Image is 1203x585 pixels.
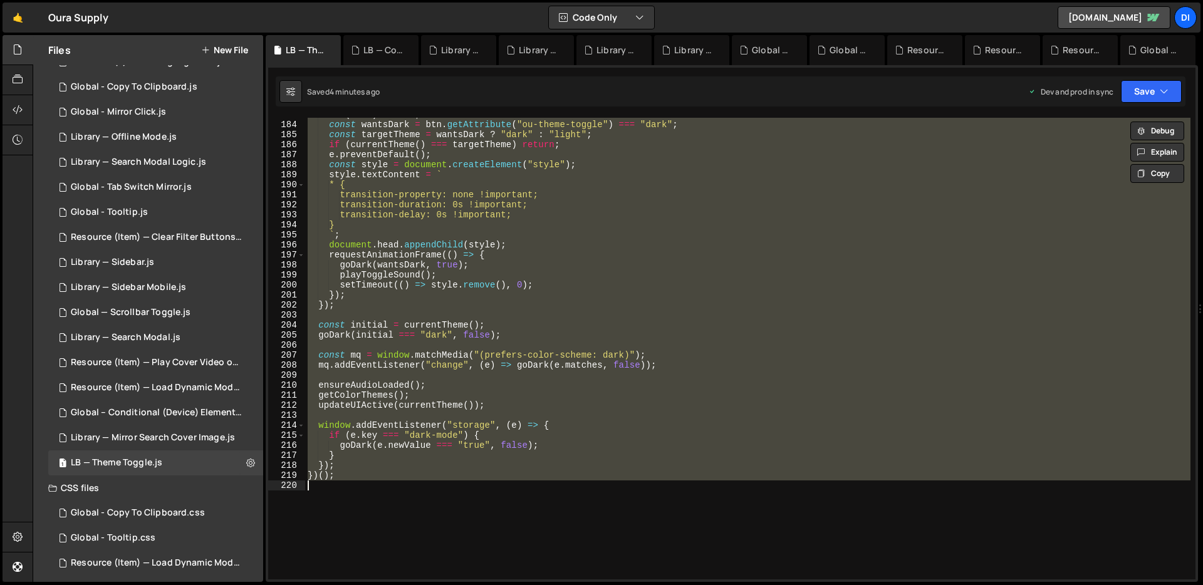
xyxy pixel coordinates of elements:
[71,382,244,393] div: Resource (Item) — Load Dynamic Modal (AJAX).js
[268,400,305,410] div: 212
[71,282,186,293] div: Library — Sidebar Mobile.js
[48,200,263,225] div: 14937/44562.js
[48,150,263,175] div: 14937/44851.js
[48,525,263,551] div: 14937/44563.css
[48,350,268,375] div: 14937/38901.js
[1058,6,1170,29] a: [DOMAIN_NAME]
[268,410,305,420] div: 213
[268,240,305,250] div: 196
[268,350,305,360] div: 207
[268,470,305,480] div: 219
[268,450,305,460] div: 217
[907,44,947,56] div: Resource (Item) — Trigger [PERSON_NAME] on Save.js
[1028,86,1113,97] div: Dev and prod in sync
[48,375,268,400] div: 14937/38910.js
[268,390,305,400] div: 211
[48,175,263,200] div: 14937/44975.js
[268,160,305,170] div: 188
[1121,80,1182,103] button: Save
[48,500,263,525] div: 14937/46181.css
[268,130,305,140] div: 185
[286,44,326,56] div: LB — Theme Toggle.js
[3,3,33,33] a: 🤙
[48,225,268,250] div: 14937/43376.js
[48,125,263,150] div: 14937/44586.js
[48,10,108,25] div: Oura Supply
[71,257,154,268] div: Library — Sidebar.js
[71,332,180,343] div: Library — Search Modal.js
[268,430,305,440] div: 215
[268,330,305,340] div: 205
[48,43,71,57] h2: Files
[268,150,305,160] div: 187
[268,220,305,230] div: 194
[268,210,305,220] div: 193
[71,457,162,469] div: LB — Theme Toggle.js
[307,86,380,97] div: Saved
[674,44,714,56] div: Library — Sidebar.js
[71,132,177,143] div: Library — Offline Mode.js
[830,44,870,56] div: Global - Tab Switch Mirror.js
[71,157,206,168] div: Library — Search Modal Logic.js
[71,307,190,318] div: Global — Scrollbar Toggle.js
[268,180,305,190] div: 190
[71,357,244,368] div: Resource (Item) — Play Cover Video on Hover.js
[268,280,305,290] div: 200
[363,44,404,56] div: LB — Code Highlight.js
[268,360,305,370] div: 208
[48,75,263,100] div: 14937/44582.js
[201,45,248,55] button: New File
[268,170,305,180] div: 189
[48,275,263,300] div: 14937/44593.js
[268,460,305,470] div: 218
[1130,164,1184,183] button: Copy
[48,250,263,275] div: 14937/45352.js
[71,207,148,218] div: Global - Tooltip.js
[48,300,263,325] div: 14937/39947.js
[268,310,305,320] div: 203
[268,270,305,280] div: 199
[71,532,155,544] div: Global - Tooltip.css
[71,106,166,118] div: Global - Mirror Click.js
[1140,44,1180,56] div: Global - Fetch & Inject Elements.js
[268,200,305,210] div: 192
[1174,6,1197,29] a: Di
[268,260,305,270] div: 198
[71,232,244,243] div: Resource (Item) — Clear Filter Buttons.js
[985,44,1025,56] div: Resource (Item) — Remove Hidden Tags on Load.js
[268,120,305,130] div: 184
[71,182,192,193] div: Global - Tab Switch Mirror.js
[268,340,305,350] div: 206
[71,81,197,93] div: Global - Copy To Clipboard.js
[596,44,637,56] div: Library — Search Modal Logic.js
[71,432,235,443] div: Library — Mirror Search Cover Image.js
[268,440,305,450] div: 216
[48,100,263,125] div: 14937/44471.js
[441,44,481,56] div: Library — Mirror Search Cover Image.js
[330,86,380,97] div: 4 minutes ago
[71,407,244,418] div: Global – Conditional (Device) Element Visibility.js
[33,475,263,500] div: CSS files
[268,370,305,380] div: 209
[268,190,305,200] div: 191
[268,320,305,330] div: 204
[268,480,305,490] div: 220
[268,230,305,240] div: 195
[549,6,654,29] button: Code Only
[519,44,559,56] div: Library — Search Modal.js
[1130,122,1184,140] button: Debug
[48,551,268,576] div: 14937/38909.css
[752,44,792,56] div: Global - Tooltip.js
[48,400,268,425] div: 14937/38915.js
[1063,44,1103,56] div: Resource (Item) — Load Dynamic Modal (AJAX).js
[71,507,205,519] div: Global - Copy To Clipboard.css
[48,450,263,475] div: 14937/45379.js
[268,380,305,390] div: 210
[71,557,244,569] div: Resource (Item) — Load Dynamic Modal (AJAX).css
[59,459,66,469] span: 1
[268,290,305,300] div: 201
[268,300,305,310] div: 202
[268,420,305,430] div: 214
[268,250,305,260] div: 197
